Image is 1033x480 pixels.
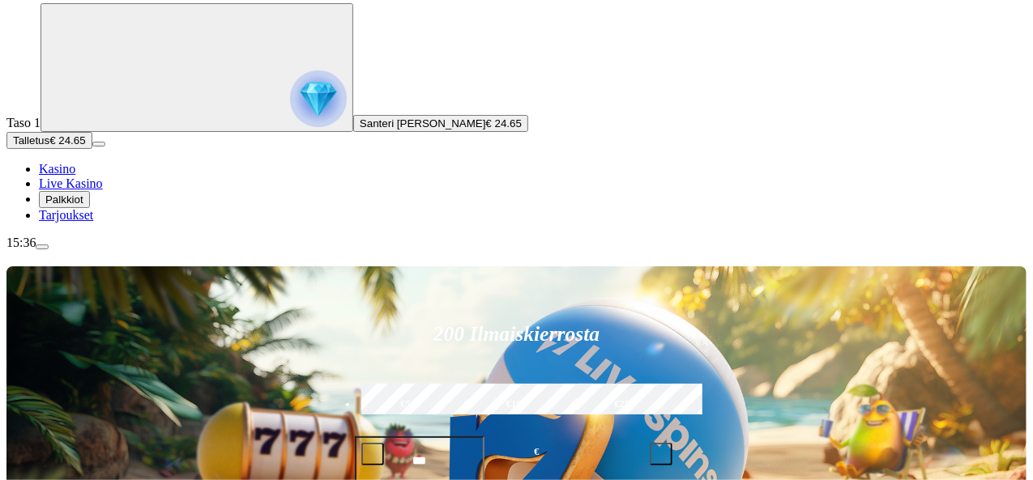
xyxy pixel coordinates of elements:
[36,244,49,249] button: menu
[92,142,105,147] button: menu
[39,162,75,176] a: Kasino
[6,236,36,249] span: 15:36
[361,443,384,465] button: minus icon
[39,176,103,190] a: Live Kasino
[6,132,92,149] button: Talletusplus icon€ 24.65
[465,381,568,428] label: €150
[486,117,522,130] span: € 24.65
[6,116,41,130] span: Taso 1
[45,193,83,206] span: Palkkiot
[357,381,460,428] label: €50
[39,191,90,208] button: Palkkiot
[353,115,528,132] button: Santeri [PERSON_NAME]€ 24.65
[650,443,672,465] button: plus icon
[290,70,347,127] img: reward progress
[39,208,93,222] a: Tarjoukset
[574,381,677,428] label: €250
[360,117,486,130] span: Santeri [PERSON_NAME]
[41,3,353,132] button: reward progress
[49,134,85,147] span: € 24.65
[534,444,539,460] span: €
[6,162,1027,223] nav: Main menu
[13,134,49,147] span: Talletus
